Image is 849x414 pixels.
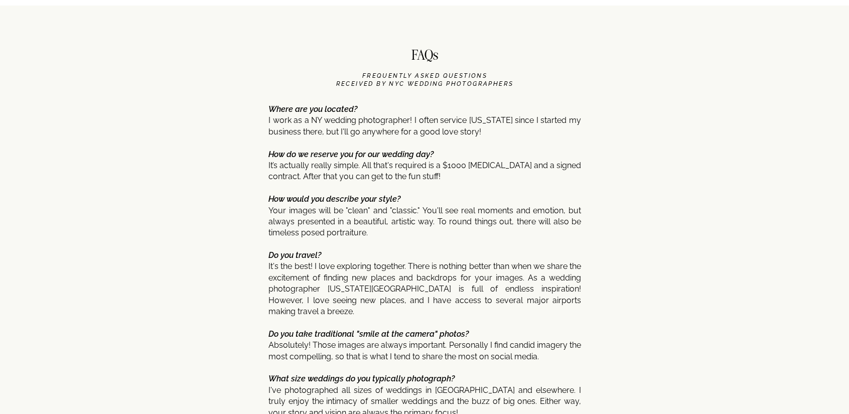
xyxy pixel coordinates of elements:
i: Where are you located? [268,104,357,114]
i: Do you take traditional "smile at the camera" photos? [268,329,469,339]
i: FREQUENTLY ASKED QUESTIONS received by nyc wedding photographerS [336,72,514,87]
i: What size weddings do you typically photograph? [268,374,455,383]
h2: FAQs [398,48,451,66]
b: How would you describe your style? [268,194,400,204]
i: Do you travel? [268,250,321,260]
b: How do we reserve you for our wedding day? [268,150,434,159]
